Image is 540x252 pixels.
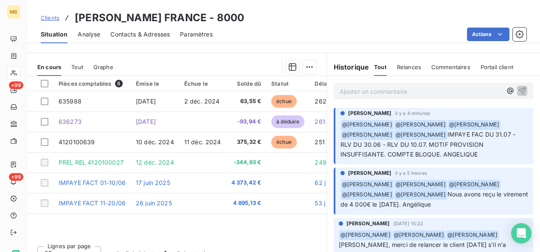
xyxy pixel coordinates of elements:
div: MB [7,5,20,19]
span: 17 juin 2025 [136,179,170,186]
span: @ [PERSON_NAME] [448,120,501,130]
span: Portail client [481,64,513,70]
span: Tout [71,64,83,70]
div: Délai [315,80,337,87]
span: +99 [9,81,23,89]
span: Clients [41,14,59,21]
button: Actions [467,28,509,41]
span: [DATE] [136,98,156,105]
span: 249 j [315,159,329,166]
span: @ [PERSON_NAME] [341,190,394,200]
span: @ [PERSON_NAME] [446,230,499,240]
span: 62 j [315,179,326,186]
div: Pièces comptables [59,80,126,87]
span: 4120100639 [59,138,95,146]
span: [PERSON_NAME] [348,169,392,177]
span: IMPAYE FACT 01-10/06 [59,179,126,186]
span: Situation [41,30,67,39]
span: +99 [9,173,23,181]
span: échue [271,95,297,108]
span: 4 373,42 € [231,179,262,187]
span: -344,93 € [231,158,262,167]
div: Statut [271,80,304,87]
span: il y a 5 heures [395,171,427,176]
span: PREL REL 4120100027 [59,159,124,166]
span: 12 déc. 2024 [136,159,174,166]
span: IMPAYE FAC DU 31.07 - RLV DU 30.06 - RLV DU 10.07. MOTIF PROVISION INSUFFISANTE. COMPTE BLOQUE. A... [340,131,517,158]
span: 11 déc. 2024 [184,138,221,146]
span: @ [PERSON_NAME] [394,190,447,200]
span: échue [271,136,297,148]
span: 6 [115,80,123,87]
span: @ [PERSON_NAME] [448,180,501,190]
span: 635988 [59,98,82,105]
span: @ [PERSON_NAME] [341,130,394,140]
span: il y a 4 minutes [395,111,430,116]
span: @ [PERSON_NAME] [394,130,447,140]
span: En cours [37,64,61,70]
span: 4 895,13 € [231,199,262,207]
span: à déduire [271,115,304,128]
span: 53 j [315,199,325,207]
span: [PERSON_NAME] [348,109,392,117]
span: @ [PERSON_NAME] [394,120,447,130]
div: Open Intercom Messenger [511,223,532,244]
span: 261 j [315,118,328,125]
span: [PERSON_NAME] [346,220,390,227]
span: 251 j [315,138,328,146]
span: Commentaires [431,64,470,70]
span: IMPAYE FACT 11-20/06 [59,199,126,207]
div: Solde dû [231,80,262,87]
h3: [PERSON_NAME] FRANCE - 8000 [75,10,244,25]
span: @ [PERSON_NAME] [339,230,392,240]
span: [DATE] [136,118,156,125]
span: -93,94 € [231,118,262,126]
span: Relances [397,64,421,70]
h6: Historique [327,62,369,72]
span: 26 juin 2025 [136,199,172,207]
span: Tout [374,64,387,70]
span: @ [PERSON_NAME] [393,230,445,240]
a: Clients [41,14,59,22]
div: Échue le [184,80,221,87]
div: Émise le [136,80,174,87]
span: 2 déc. 2024 [184,98,220,105]
span: 262 j [315,98,329,105]
span: 375,32 € [231,138,262,146]
span: Paramètres [180,30,213,39]
span: @ [PERSON_NAME] [341,120,394,130]
span: @ [PERSON_NAME] [394,180,447,190]
span: 636273 [59,118,82,125]
span: 63,55 € [231,97,262,106]
span: [DATE] 15:22 [394,221,424,226]
span: Analyse [78,30,100,39]
span: @ [PERSON_NAME] [341,180,394,190]
span: 10 déc. 2024 [136,138,174,146]
span: Contacts & Adresses [110,30,170,39]
span: Graphe [93,64,113,70]
a: +99 [7,83,20,97]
